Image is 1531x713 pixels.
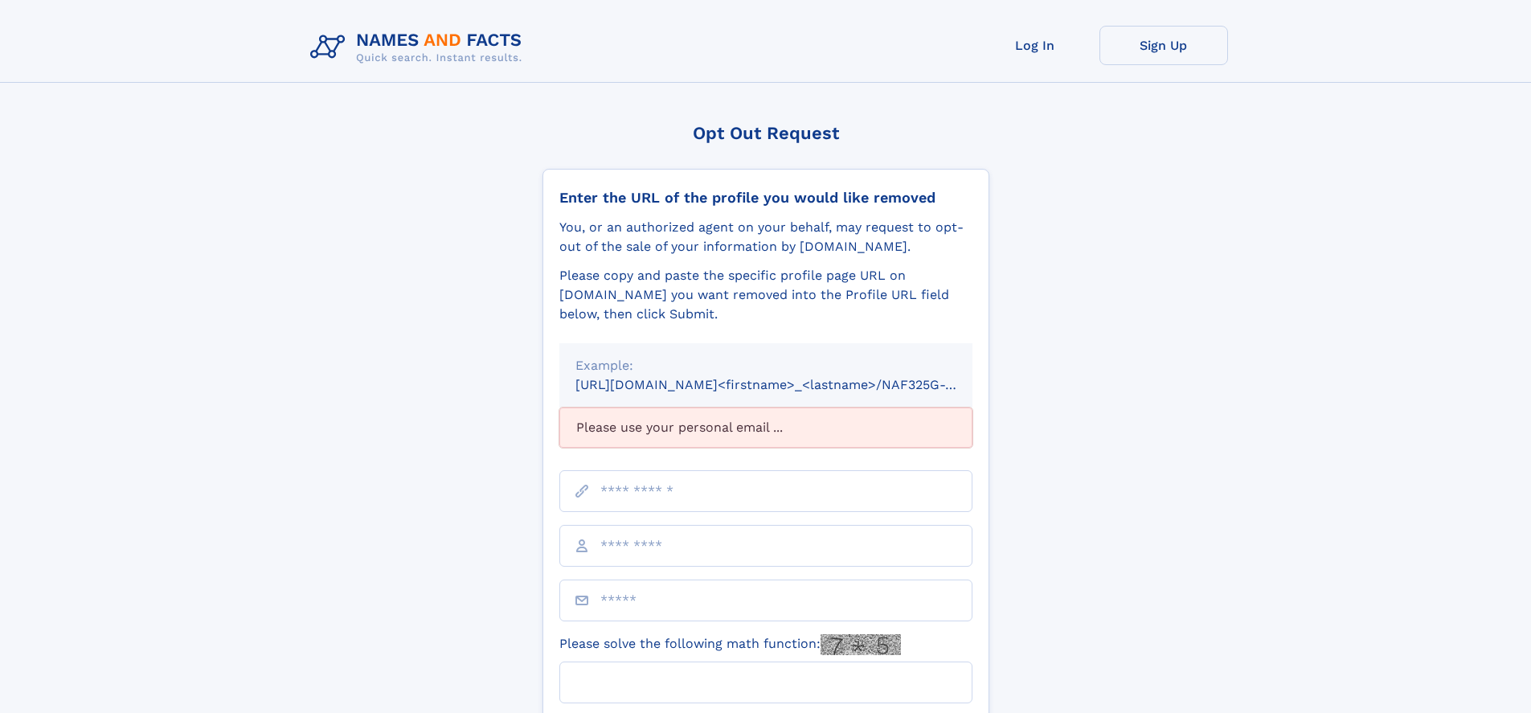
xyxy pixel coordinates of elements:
div: Please copy and paste the specific profile page URL on [DOMAIN_NAME] you want removed into the Pr... [559,266,972,324]
a: Sign Up [1099,26,1228,65]
img: Logo Names and Facts [304,26,535,69]
div: You, or an authorized agent on your behalf, may request to opt-out of the sale of your informatio... [559,218,972,256]
div: Please use your personal email ... [559,408,972,448]
small: [URL][DOMAIN_NAME]<firstname>_<lastname>/NAF325G-xxxxxxxx [575,377,1003,392]
div: Enter the URL of the profile you would like removed [559,189,972,207]
div: Example: [575,356,956,375]
label: Please solve the following math function: [559,634,901,655]
a: Log In [971,26,1099,65]
div: Opt Out Request [542,123,989,143]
